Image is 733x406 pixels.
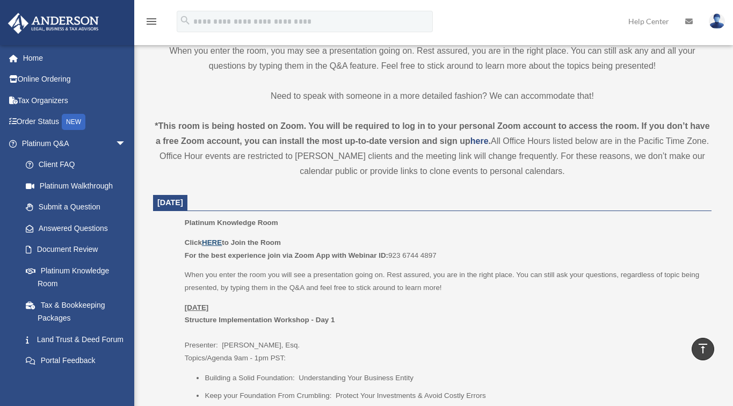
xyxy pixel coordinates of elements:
a: Tax Organizers [8,90,142,111]
span: [DATE] [157,198,183,207]
strong: . [489,136,491,146]
div: All Office Hours listed below are in the Pacific Time Zone. Office Hour events are restricted to ... [153,119,712,179]
a: Order StatusNEW [8,111,142,133]
img: User Pic [709,13,725,29]
p: Need to speak with someone in a more detailed fashion? We can accommodate that! [153,89,712,104]
a: HERE [202,238,222,247]
a: menu [145,19,158,28]
a: Platinum Q&Aarrow_drop_down [8,133,142,154]
i: vertical_align_top [696,342,709,355]
span: Platinum Knowledge Room [185,219,278,227]
a: Home [8,47,142,69]
strong: *This room is being hosted on Zoom. You will be required to log in to your personal Zoom account ... [155,121,709,146]
a: Tax & Bookkeeping Packages [15,294,142,329]
a: vertical_align_top [692,338,714,360]
b: Structure Implementation Workshop - Day 1 [185,316,335,324]
p: When you enter the room you will see a presentation going on. Rest assured, you are in the right ... [185,269,704,294]
i: search [179,15,191,26]
img: Anderson Advisors Platinum Portal [5,13,102,34]
p: Presenter: [PERSON_NAME], Esq. Topics/Agenda 9am - 1pm PST: [185,301,704,365]
span: arrow_drop_down [115,133,137,155]
li: Keep your Foundation From Crumbling: Protect Your Investments & Avoid Costly Errors [205,389,704,402]
b: Click to Join the Room [185,238,281,247]
a: Online Ordering [8,69,142,90]
li: Building a Solid Foundation: Understanding Your Business Entity [205,372,704,385]
b: For the best experience join via Zoom App with Webinar ID: [185,251,388,259]
a: Submit a Question [15,197,142,218]
a: Platinum Walkthrough [15,175,142,197]
i: menu [145,15,158,28]
div: NEW [62,114,85,130]
a: Client FAQ [15,154,142,176]
a: Document Review [15,239,142,260]
p: When you enter the room, you may see a presentation going on. Rest assured, you are in the right ... [153,44,712,74]
a: Answered Questions [15,218,142,239]
u: [DATE] [185,303,209,311]
a: here [470,136,489,146]
a: Portal Feedback [15,350,142,372]
a: Platinum Knowledge Room [15,260,137,294]
a: Land Trust & Deed Forum [15,329,142,350]
p: 923 6744 4897 [185,236,704,262]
